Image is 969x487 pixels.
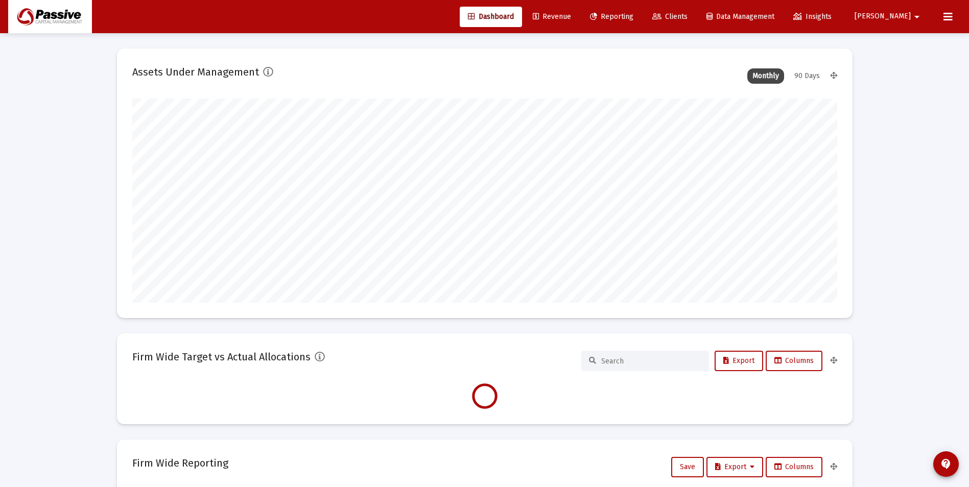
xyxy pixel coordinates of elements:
[774,356,814,365] span: Columns
[590,12,633,21] span: Reporting
[706,457,763,477] button: Export
[698,7,783,27] a: Data Management
[789,68,825,84] div: 90 Days
[842,6,935,27] button: [PERSON_NAME]
[644,7,696,27] a: Clients
[940,458,952,470] mat-icon: contact_support
[601,357,701,366] input: Search
[911,7,923,27] mat-icon: arrow_drop_down
[766,351,822,371] button: Columns
[671,457,704,477] button: Save
[582,7,642,27] a: Reporting
[132,455,228,471] h2: Firm Wide Reporting
[774,462,814,471] span: Columns
[132,64,259,80] h2: Assets Under Management
[525,7,579,27] a: Revenue
[680,462,695,471] span: Save
[468,12,514,21] span: Dashboard
[715,462,754,471] span: Export
[132,349,311,365] h2: Firm Wide Target vs Actual Allocations
[16,7,84,27] img: Dashboard
[766,457,822,477] button: Columns
[460,7,522,27] a: Dashboard
[723,356,754,365] span: Export
[533,12,571,21] span: Revenue
[793,12,832,21] span: Insights
[747,68,784,84] div: Monthly
[706,12,774,21] span: Data Management
[652,12,688,21] span: Clients
[715,351,763,371] button: Export
[855,12,911,21] span: [PERSON_NAME]
[785,7,840,27] a: Insights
